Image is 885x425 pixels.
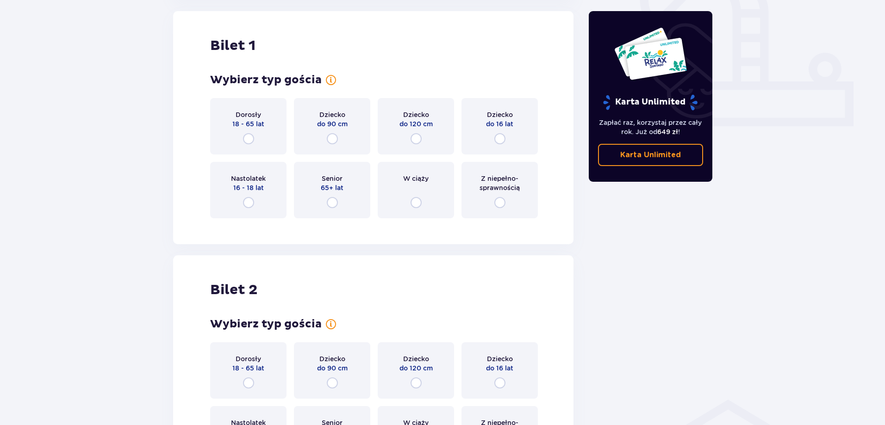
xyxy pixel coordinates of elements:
span: do 16 lat [486,363,513,373]
span: do 90 cm [317,363,348,373]
span: 65+ lat [321,183,343,192]
span: Dziecko [403,354,429,363]
span: Z niepełno­sprawnością [470,174,530,192]
span: Dorosły [236,110,261,119]
h2: Bilet 2 [210,281,257,299]
span: Nastolatek [231,174,266,183]
span: Dziecko [319,354,345,363]
span: 16 - 18 lat [233,183,264,192]
span: Dziecko [487,110,513,119]
span: 649 zł [657,128,678,136]
span: do 120 cm [399,363,433,373]
h2: Bilet 1 [210,37,256,55]
span: 18 - 65 lat [232,119,264,129]
span: 18 - 65 lat [232,363,264,373]
span: do 16 lat [486,119,513,129]
span: do 90 cm [317,119,348,129]
span: Dziecko [403,110,429,119]
p: Zapłać raz, korzystaj przez cały rok. Już od ! [598,118,704,136]
span: Senior [322,174,343,183]
span: Dziecko [319,110,345,119]
a: Karta Unlimited [598,144,704,166]
span: do 120 cm [399,119,433,129]
p: Karta Unlimited [620,150,681,160]
span: Dziecko [487,354,513,363]
p: Karta Unlimited [602,94,698,111]
span: Dorosły [236,354,261,363]
h3: Wybierz typ gościa [210,73,322,87]
img: Dwie karty całoroczne do Suntago z napisem 'UNLIMITED RELAX', na białym tle z tropikalnymi liśćmi... [614,27,687,80]
h3: Wybierz typ gościa [210,317,322,331]
span: W ciąży [403,174,429,183]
